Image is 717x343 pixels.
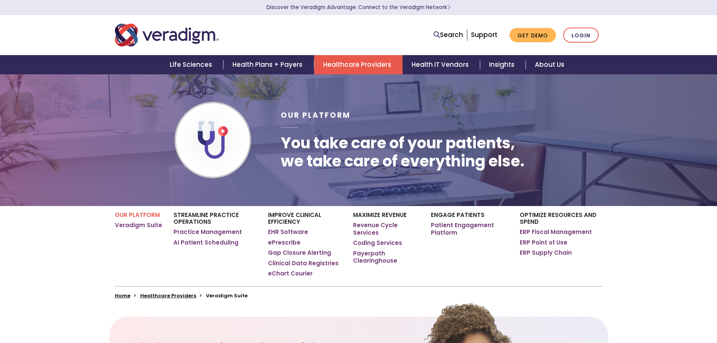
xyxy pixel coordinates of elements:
[266,4,451,11] a: Discover the Veradigm Advantage: Connect to the Veradigm NetworkLearn More
[520,249,572,257] a: ERP Supply Chain
[268,239,300,246] a: ePrescribe
[353,221,419,236] a: Revenue Cycle Services
[268,270,313,277] a: eChart Courier
[509,28,556,43] a: Get Demo
[526,55,573,74] a: About Us
[115,292,130,299] a: Home
[268,228,308,236] a: EHR Software
[268,249,331,257] a: Gap Closure Alerting
[353,239,402,247] a: Coding Services
[480,55,526,74] a: Insights
[223,55,314,74] a: Health Plans + Payers
[434,30,463,40] a: Search
[115,23,219,48] img: Veradigm logo
[471,30,497,39] a: Support
[161,55,223,74] a: Life Sciences
[314,55,403,74] a: Healthcare Providers
[281,110,351,120] span: Our Platform
[115,221,162,229] a: Veradigm Suite
[173,239,238,246] a: AI Patient Scheduling
[563,28,599,43] a: Login
[520,239,567,246] a: ERP Point of Use
[520,228,592,236] a: ERP Fiscal Management
[140,292,196,299] a: Healthcare Providers
[353,250,419,265] a: Payerpath Clearinghouse
[431,221,508,236] a: Patient Engagement Platform
[403,55,480,74] a: Health IT Vendors
[173,228,242,236] a: Practice Management
[268,260,339,267] a: Clinical Data Registries
[281,134,525,170] h1: You take care of your patients, we take care of everything else.
[447,4,451,11] span: Learn More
